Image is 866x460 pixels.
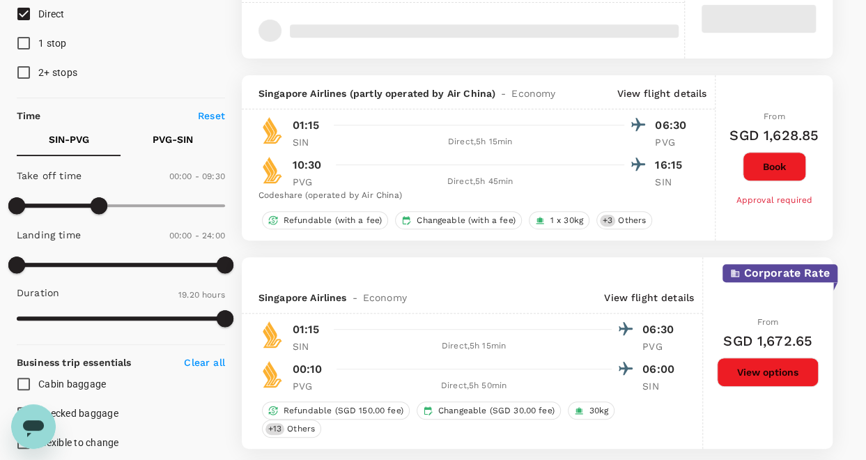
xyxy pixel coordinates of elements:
p: 16:15 [655,157,690,174]
p: PVG [293,175,327,189]
img: SQ [258,321,286,348]
span: Economy [363,291,407,305]
p: 06:30 [655,117,690,134]
span: 00:00 - 09:30 [169,171,225,181]
h6: SGD 1,628.85 [729,124,819,146]
div: Direct , 5h 45min [336,175,624,189]
span: Singapore Airlines [258,291,347,305]
p: Time [17,109,41,123]
p: 06:30 [642,321,677,338]
p: Corporate Rate [743,265,829,282]
p: PVG [642,339,677,353]
p: PVG [655,135,690,149]
span: + 3 [600,215,615,227]
div: 1 x 30kg [529,211,589,229]
img: SQ [258,360,286,388]
span: Refundable (SGD 150.00 fee) [278,405,409,417]
div: +13Others [262,420,321,438]
p: Take off time [17,169,82,183]
span: + 13 [265,423,284,435]
p: PVG - SIN [153,132,193,146]
button: Book [743,152,806,181]
span: From [764,112,785,121]
p: SIN [655,175,690,189]
div: 30kg [568,401,615,420]
div: Direct , 5h 15min [336,135,624,149]
p: 00:10 [293,361,323,378]
span: Changeable (with a fee) [411,215,520,227]
div: Direct , 5h 50min [336,379,612,393]
div: Changeable (SGD 30.00 fee) [417,401,561,420]
iframe: Button to launch messaging window [11,404,56,449]
span: Approval required [736,195,812,205]
div: Refundable (SGD 150.00 fee) [262,401,410,420]
strong: Business trip essentials [17,357,132,368]
p: View flight details [604,291,694,305]
p: Duration [17,286,59,300]
span: Flexible to change [38,437,119,448]
span: 1 stop [38,38,67,49]
p: View flight details [617,86,706,100]
span: 00:00 - 24:00 [169,231,225,240]
p: 01:15 [293,117,320,134]
span: 19.20 hours [178,290,225,300]
span: From [757,317,779,327]
button: View options [717,358,819,387]
span: Cabin baggage [38,378,106,390]
span: 1 x 30kg [545,215,589,227]
p: PVG [293,379,327,393]
img: SQ [258,116,286,144]
div: Refundable (with a fee) [262,211,388,229]
div: Direct , 5h 15min [336,339,612,353]
div: Changeable (with a fee) [395,211,521,229]
span: Changeable (SGD 30.00 fee) [433,405,560,417]
span: - [346,291,362,305]
div: +3Others [596,211,652,229]
p: Clear all [184,355,224,369]
span: 2+ stops [38,67,77,78]
div: Codeshare (operated by Air China) [258,189,690,203]
p: SIN - PVG [49,132,89,146]
p: 10:30 [293,157,322,174]
span: Singapore Airlines (partly operated by Air China) [258,86,495,100]
span: Direct [38,8,65,20]
span: Refundable (with a fee) [278,215,387,227]
p: Landing time [17,228,81,242]
span: Others [612,215,651,227]
span: - [495,86,511,100]
p: 06:00 [642,361,677,378]
p: SIN [293,339,327,353]
p: Reset [198,109,225,123]
span: Checked baggage [38,408,118,419]
h6: SGD 1,672.65 [723,330,812,352]
img: SQ [258,156,286,184]
span: 30kg [584,405,614,417]
span: Others [281,423,320,435]
p: SIN [642,379,677,393]
p: 01:15 [293,321,320,338]
p: SIN [293,135,327,149]
span: Economy [511,86,555,100]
